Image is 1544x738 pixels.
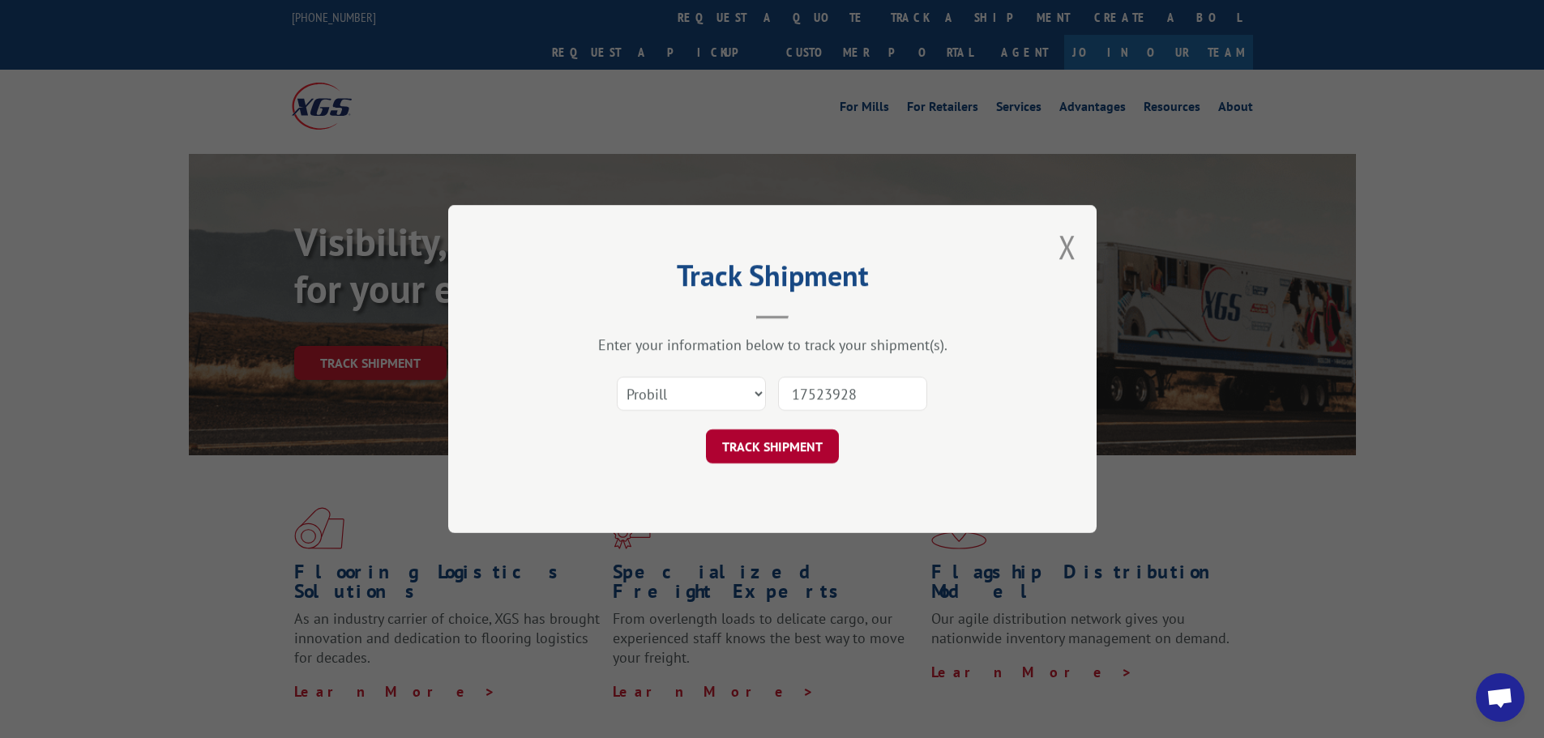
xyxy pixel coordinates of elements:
div: Enter your information below to track your shipment(s). [529,335,1016,354]
input: Number(s) [778,377,927,411]
h2: Track Shipment [529,264,1016,295]
button: TRACK SHIPMENT [706,429,839,463]
button: Close modal [1059,225,1076,268]
div: Open chat [1476,673,1525,722]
